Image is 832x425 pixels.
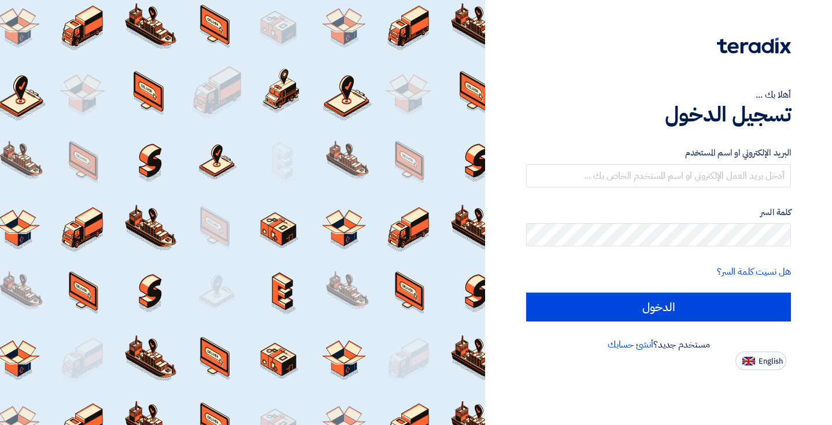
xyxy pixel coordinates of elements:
[608,338,653,352] a: أنشئ حسابك
[526,102,791,127] h1: تسجيل الدخول
[526,146,791,160] label: البريد الإلكتروني او اسم المستخدم
[717,265,791,279] a: هل نسيت كلمة السر؟
[717,38,791,54] img: Teradix logo
[759,357,783,365] span: English
[526,88,791,102] div: أهلا بك ...
[526,164,791,187] input: أدخل بريد العمل الإلكتروني او اسم المستخدم الخاص بك ...
[742,357,755,365] img: en-US.png
[735,352,786,370] button: English
[526,206,791,219] label: كلمة السر
[526,338,791,352] div: مستخدم جديد؟
[526,293,791,321] input: الدخول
